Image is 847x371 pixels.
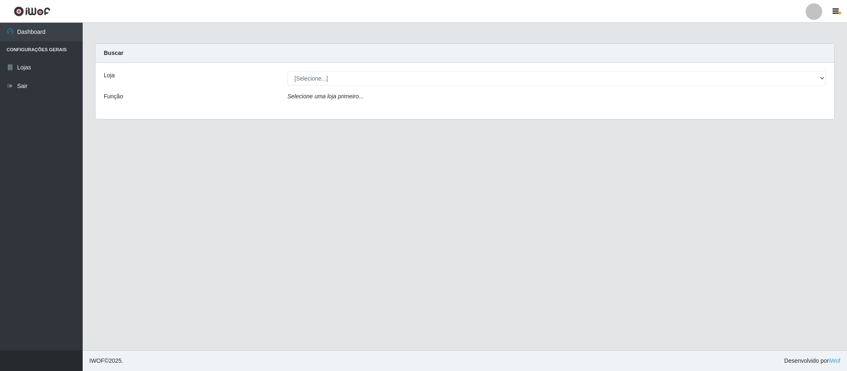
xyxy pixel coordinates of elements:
[104,50,123,56] strong: Buscar
[89,357,105,364] span: IWOF
[287,93,363,100] i: Selecione uma loja primeiro...
[784,357,840,365] span: Desenvolvido por
[89,357,123,365] span: © 2025 .
[104,92,123,101] label: Função
[829,357,840,364] a: iWof
[14,6,50,17] img: CoreUI Logo
[104,71,115,80] label: Loja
